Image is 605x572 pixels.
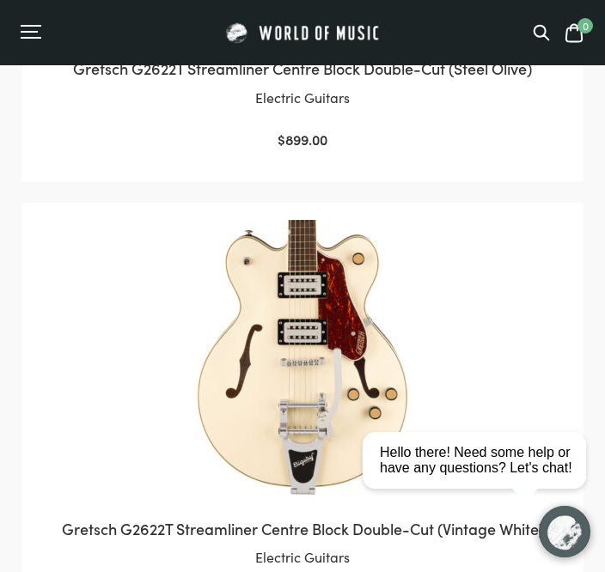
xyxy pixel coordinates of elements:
[39,87,566,109] p: Electric Guitars
[39,58,566,79] h2: Gretsch G2622T Streamliner Centre Block Double-Cut (Steel Olive)
[278,130,327,149] bdi: 899.00
[163,220,442,498] img: Gretsch G2622T Streamliner Centre Block Double-Cut Vintage White body view
[356,383,605,572] iframe: Chat with our support team
[39,518,566,539] h2: Gretsch G2622T Streamliner Centre Block Double-Cut (Vintage White)
[577,18,593,33] span: 0
[278,130,285,149] span: $
[39,546,566,569] p: Electric Guitars
[223,21,382,45] img: World of Music
[21,24,162,41] div: Menu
